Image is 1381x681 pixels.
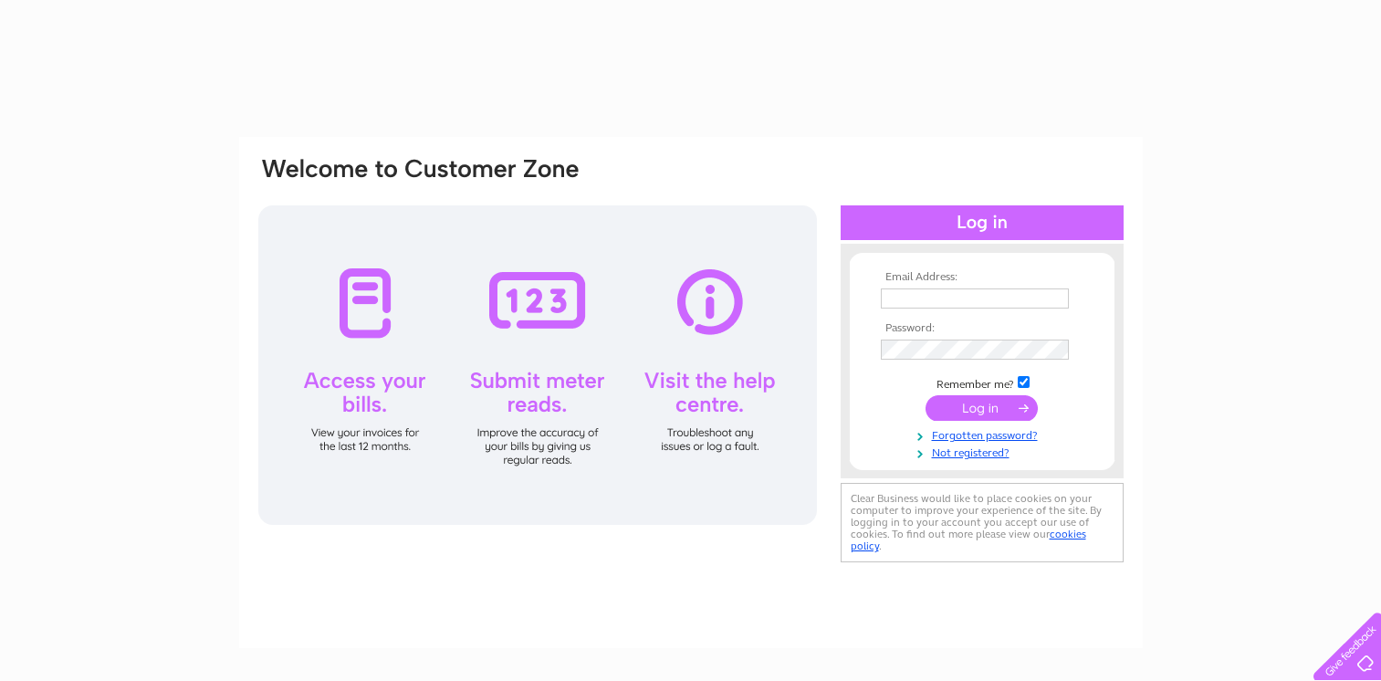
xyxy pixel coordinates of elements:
[841,483,1124,562] div: Clear Business would like to place cookies on your computer to improve your experience of the sit...
[851,528,1086,552] a: cookies policy
[876,322,1088,335] th: Password:
[876,271,1088,284] th: Email Address:
[926,395,1038,421] input: Submit
[881,443,1088,460] a: Not registered?
[876,373,1088,392] td: Remember me?
[881,425,1088,443] a: Forgotten password?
